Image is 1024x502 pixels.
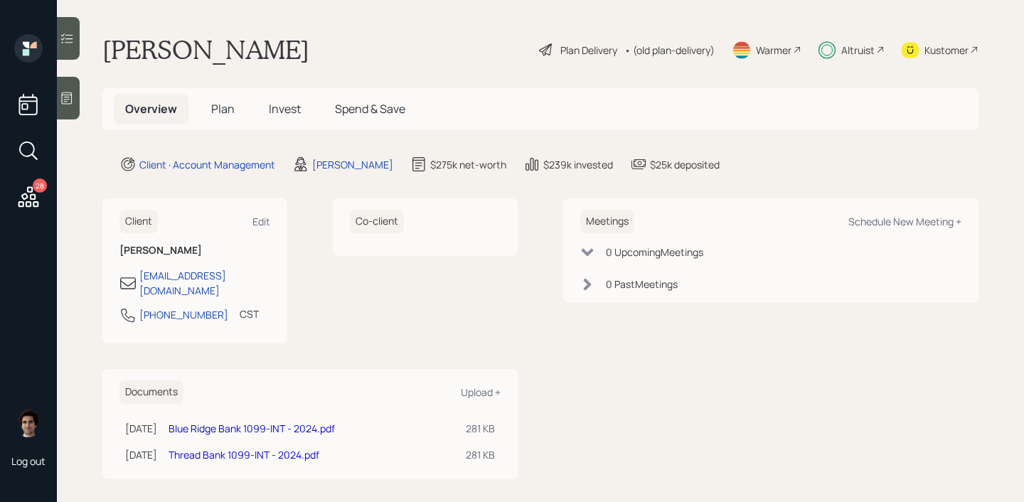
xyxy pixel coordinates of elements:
[841,43,875,58] div: Altruist
[119,210,158,233] h6: Client
[606,245,703,260] div: 0 Upcoming Meeting s
[650,157,720,172] div: $25k deposited
[756,43,791,58] div: Warmer
[11,454,46,468] div: Log out
[211,101,235,117] span: Plan
[119,245,270,257] h6: [PERSON_NAME]
[335,101,405,117] span: Spend & Save
[606,277,678,292] div: 0 Past Meeting s
[543,157,613,172] div: $239k invested
[624,43,715,58] div: • (old plan-delivery)
[102,34,309,65] h1: [PERSON_NAME]
[169,422,335,435] a: Blue Ridge Bank 1099-INT - 2024.pdf
[139,268,270,298] div: [EMAIL_ADDRESS][DOMAIN_NAME]
[466,421,495,436] div: 281 KB
[125,421,157,436] div: [DATE]
[125,101,177,117] span: Overview
[461,385,501,399] div: Upload +
[119,380,183,404] h6: Documents
[33,178,47,193] div: 28
[169,448,319,461] a: Thread Bank 1099-INT - 2024.pdf
[125,447,157,462] div: [DATE]
[139,307,228,322] div: [PHONE_NUMBER]
[269,101,301,117] span: Invest
[924,43,969,58] div: Kustomer
[560,43,617,58] div: Plan Delivery
[14,409,43,437] img: harrison-schaefer-headshot-2.png
[466,447,495,462] div: 281 KB
[430,157,506,172] div: $275k net-worth
[139,157,275,172] div: Client · Account Management
[312,157,393,172] div: [PERSON_NAME]
[252,215,270,228] div: Edit
[240,306,259,321] div: CST
[350,210,404,233] h6: Co-client
[580,210,634,233] h6: Meetings
[848,215,961,228] div: Schedule New Meeting +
